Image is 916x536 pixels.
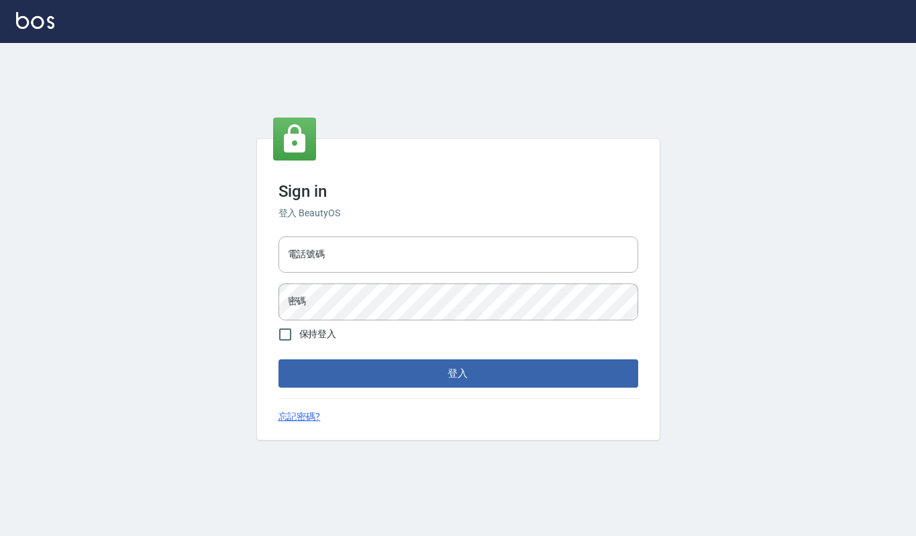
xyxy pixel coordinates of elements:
[16,12,54,29] img: Logo
[278,410,321,424] a: 忘記密碼?
[278,206,638,220] h6: 登入 BeautyOS
[278,182,638,201] h3: Sign in
[278,359,638,388] button: 登入
[299,327,337,341] span: 保持登入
